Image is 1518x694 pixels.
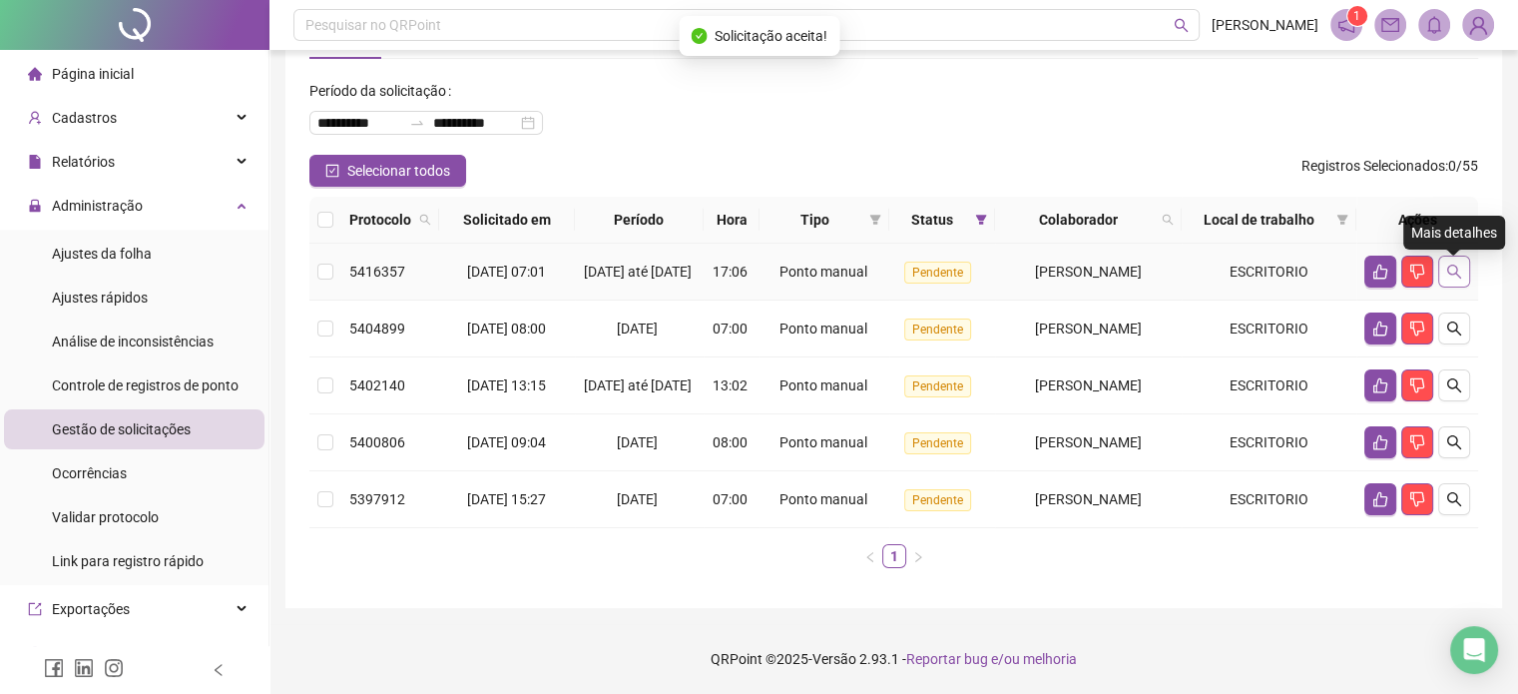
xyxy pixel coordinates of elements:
span: Ocorrências [52,465,127,481]
th: Período [575,197,704,244]
span: user-add [28,111,42,125]
span: dislike [1409,321,1425,337]
span: dislike [1409,434,1425,450]
span: search [1174,18,1189,33]
span: filter [1336,214,1348,226]
span: dislike [1409,264,1425,280]
span: Tipo [767,209,860,231]
span: file [28,155,42,169]
span: Gestão de solicitações [52,421,191,437]
td: ESCRITORIO [1182,357,1356,414]
span: 5397912 [349,491,405,507]
span: Página inicial [52,66,134,82]
span: like [1372,264,1388,280]
div: Open Intercom Messenger [1450,626,1498,674]
span: [DATE] 07:01 [467,264,546,280]
span: Pendente [904,262,971,284]
span: home [28,67,42,81]
span: 17:06 [713,264,748,280]
span: Ponto manual [778,491,866,507]
span: Registros Selecionados [1301,158,1445,174]
span: [DATE] 13:15 [467,377,546,393]
a: 1 [883,545,905,567]
span: search [1158,205,1178,235]
span: dislike [1409,377,1425,393]
span: right [912,551,924,563]
span: Relatórios [52,154,115,170]
div: Mais detalhes [1403,216,1505,250]
sup: 1 [1347,6,1367,26]
span: Colaborador [1003,209,1154,231]
span: 07:00 [713,321,748,337]
span: filter [1332,205,1352,235]
span: search [1446,434,1462,450]
span: Status [897,209,967,231]
button: Selecionar todos [309,155,466,187]
img: 94301 [1463,10,1493,40]
span: filter [869,214,881,226]
span: left [212,663,226,677]
span: [PERSON_NAME] [1035,491,1142,507]
span: Local de trabalho [1190,209,1328,231]
span: [DATE] [617,491,658,507]
span: Ponto manual [778,434,866,450]
span: Ponto manual [778,264,866,280]
span: 13:02 [713,377,748,393]
li: Próxima página [906,544,930,568]
span: Pendente [904,319,971,341]
th: Hora [704,197,760,244]
span: Pendente [904,375,971,397]
button: right [906,544,930,568]
span: linkedin [74,658,94,678]
span: search [415,205,435,235]
td: ESCRITORIO [1182,244,1356,301]
span: Cadastros [52,110,117,126]
span: search [419,214,431,226]
span: facebook [44,658,64,678]
span: notification [1337,16,1355,34]
span: Ponto manual [778,377,866,393]
span: 5402140 [349,377,405,393]
span: search [1446,377,1462,393]
span: Análise de inconsistências [52,334,214,349]
span: swap-right [409,115,425,131]
span: [PERSON_NAME] [1035,264,1142,280]
span: Exportações [52,601,130,617]
span: Ajustes da folha [52,246,152,262]
span: 1 [1353,9,1360,23]
span: Protocolo [349,209,411,231]
span: dislike [1409,491,1425,507]
span: search [1446,491,1462,507]
li: 1 [882,544,906,568]
span: [DATE] 09:04 [467,434,546,450]
span: Versão [812,651,856,667]
span: Ponto manual [778,321,866,337]
span: like [1372,491,1388,507]
span: Solicitação aceita! [715,25,827,47]
span: like [1372,321,1388,337]
span: : 0 / 55 [1301,155,1478,187]
span: Integrações [52,645,126,661]
span: [DATE] até [DATE] [584,377,692,393]
span: 5416357 [349,264,405,280]
span: Reportar bug e/ou melhoria [906,651,1077,667]
span: to [409,115,425,131]
span: search [1162,214,1174,226]
span: [DATE] [617,434,658,450]
td: ESCRITORIO [1182,414,1356,471]
span: search [1446,321,1462,337]
span: filter [971,205,991,235]
li: Página anterior [858,544,882,568]
span: 5404899 [349,321,405,337]
span: 5400806 [349,434,405,450]
th: Solicitado em [439,197,575,244]
span: 08:00 [713,434,748,450]
span: [PERSON_NAME] [1212,14,1318,36]
span: [PERSON_NAME] [1035,321,1142,337]
span: 07:00 [713,491,748,507]
span: mail [1381,16,1399,34]
td: ESCRITORIO [1182,471,1356,528]
span: [DATE] até [DATE] [584,264,692,280]
span: search [1446,264,1462,280]
span: [PERSON_NAME] [1035,434,1142,450]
